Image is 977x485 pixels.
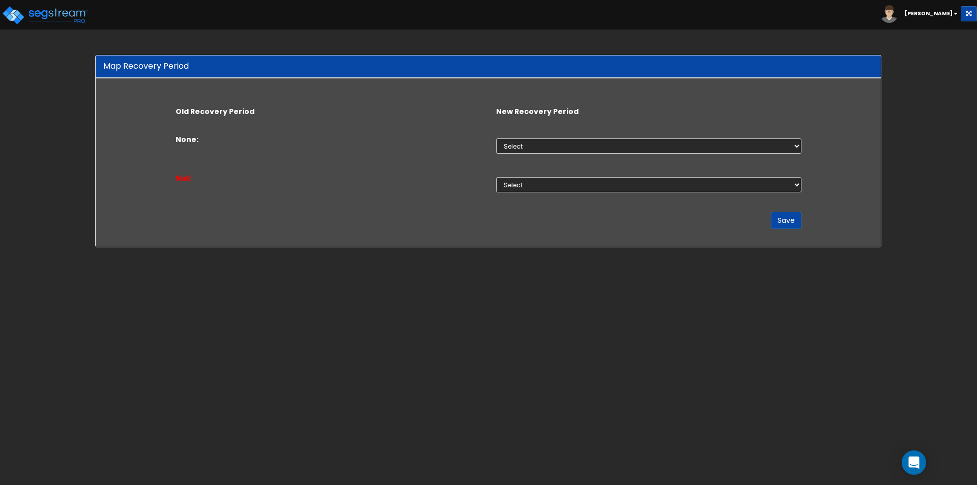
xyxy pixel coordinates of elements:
[771,212,801,229] button: Save
[176,106,254,117] b: Old Recovery Period
[880,5,898,23] img: avatar.png
[902,450,926,475] div: Open Intercom Messenger
[2,5,88,25] img: logo_pro_r.png
[905,10,953,17] b: [PERSON_NAME]
[176,134,198,145] label: None:
[496,106,579,117] b: New Recovery Period
[176,173,192,183] label: Null:
[103,61,873,72] div: Map Recovery Period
